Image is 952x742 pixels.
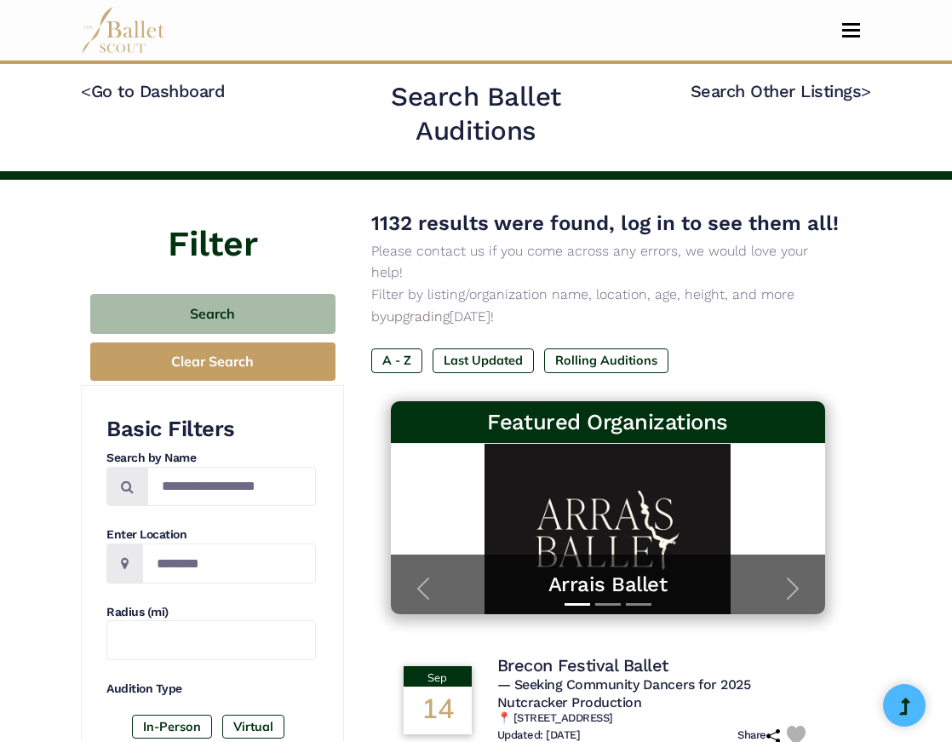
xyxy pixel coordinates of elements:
a: upgrading [387,308,450,325]
h4: Filter [81,180,344,268]
input: Location [142,544,316,584]
h2: Search Ballet Auditions [332,80,619,149]
a: <Go to Dashboard [81,81,225,101]
a: Search Other Listings> [691,81,871,101]
h4: Brecon Festival Ballet [497,654,668,676]
h4: Radius (mi) [106,604,316,621]
label: Last Updated [433,348,534,372]
button: Slide 3 [626,595,651,614]
h6: 📍 [STREET_ADDRESS] [497,711,812,726]
span: 1132 results were found, log in to see them all! [371,211,839,235]
button: Clear Search [90,342,335,381]
label: In-Person [132,715,212,739]
h3: Basic Filters [106,415,316,443]
span: — Seeking Community Dancers for 2025 Nutcracker Production [497,676,751,710]
h4: Enter Location [106,526,316,544]
code: > [861,80,871,101]
button: Toggle navigation [831,22,871,38]
p: Filter by listing/organization name, location, age, height, and more by [DATE]! [371,284,844,327]
div: Sep [404,666,472,687]
label: A - Z [371,348,422,372]
label: Virtual [222,715,284,739]
input: Search by names... [147,467,316,507]
button: Slide 1 [565,595,590,614]
code: < [81,80,91,101]
h3: Featured Organizations [404,408,811,436]
h4: Search by Name [106,450,316,467]
label: Rolling Auditions [544,348,668,372]
h4: Audition Type [106,681,316,698]
div: 14 [404,687,472,734]
a: Arrais Ballet [408,572,808,598]
p: Please contact us if you come across any errors, we would love your help! [371,240,844,284]
button: Slide 2 [595,595,621,614]
button: Search [90,294,335,334]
